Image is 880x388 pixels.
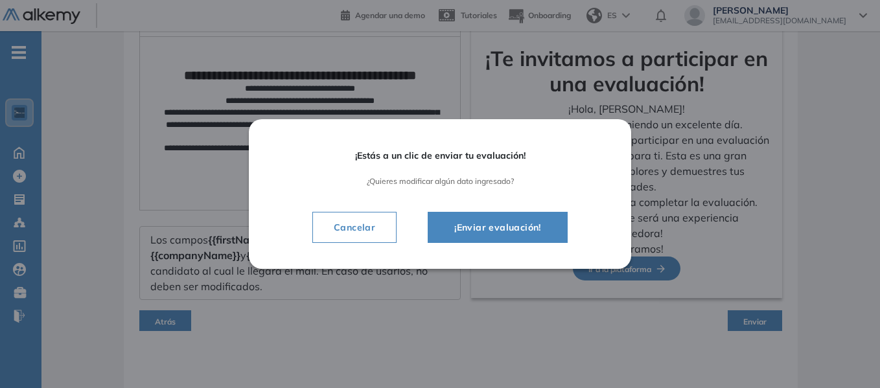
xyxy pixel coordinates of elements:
[285,150,595,161] span: ¡Estás a un clic de enviar tu evaluación!
[428,212,568,243] button: ¡Enviar evaluación!
[285,177,595,186] span: ¿Quieres modificar algún dato ingresado?
[444,220,551,235] span: ¡Enviar evaluación!
[312,212,397,243] button: Cancelar
[323,220,386,235] span: Cancelar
